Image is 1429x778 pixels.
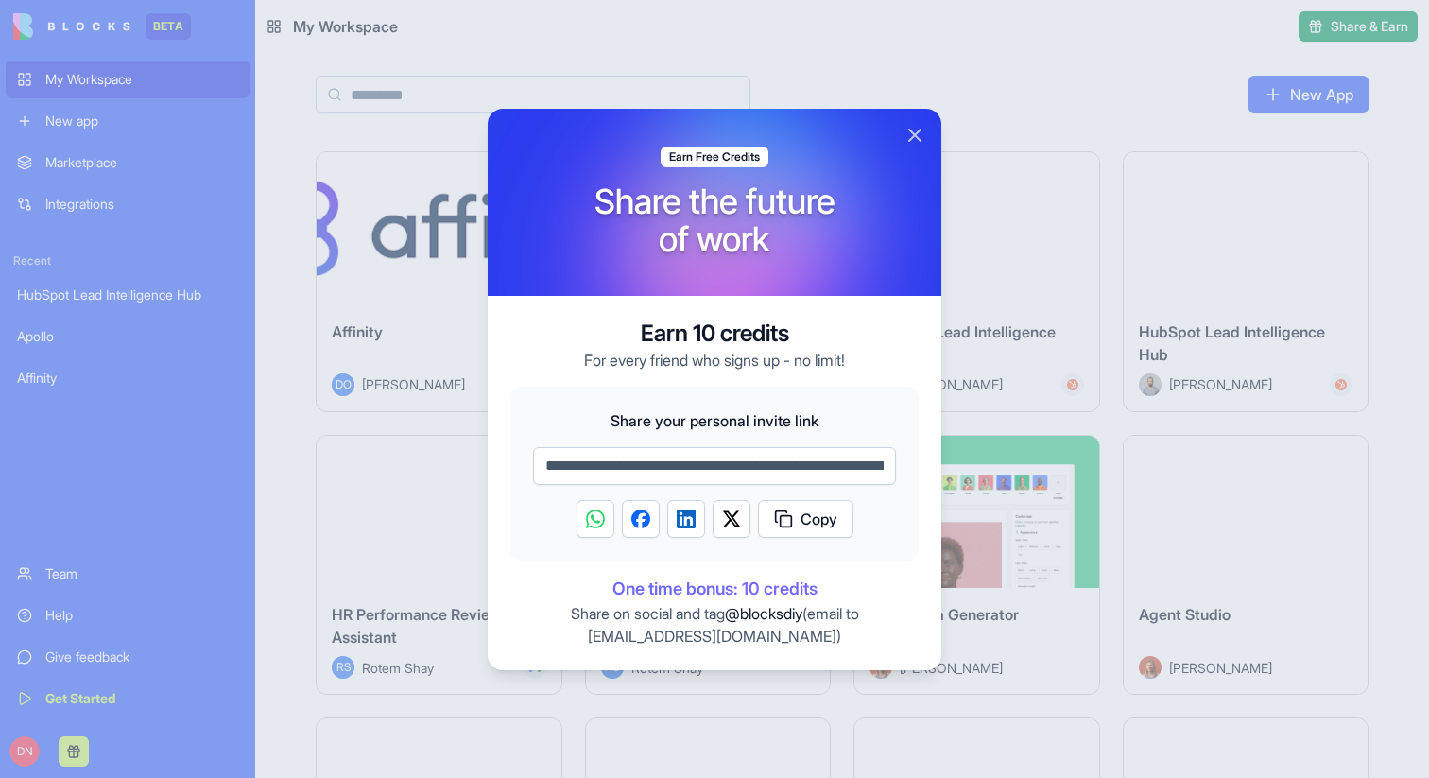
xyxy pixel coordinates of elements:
a: [EMAIL_ADDRESS][DOMAIN_NAME] [588,627,836,646]
p: For every friend who signs up - no limit! [584,349,845,372]
img: LinkedIn [677,510,696,528]
img: WhatsApp [586,510,605,528]
button: Share on Twitter [713,500,750,538]
img: Twitter [722,510,741,528]
h1: Share the future of work [594,182,835,258]
span: Copy [801,508,837,530]
button: Share on Facebook [622,500,660,538]
p: Share on social and tag (email to ) [510,602,919,648]
button: Close [904,124,926,147]
button: Copy [758,500,853,538]
span: Share your personal invite link [533,409,896,432]
img: Facebook [631,510,650,528]
h3: Earn 10 credits [584,319,845,349]
button: Share on WhatsApp [577,500,614,538]
span: @blocksdiy [725,604,802,623]
span: Earn Free Credits [669,149,760,164]
button: Share on LinkedIn [667,500,705,538]
span: One time bonus: 10 credits [510,576,919,602]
